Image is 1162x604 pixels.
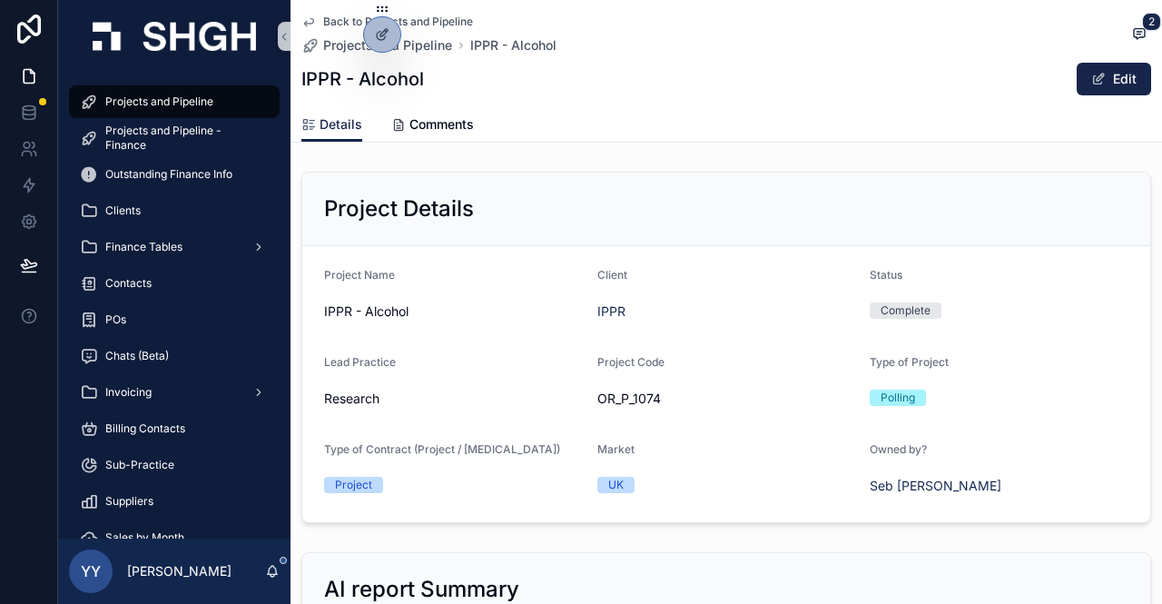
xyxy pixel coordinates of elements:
[597,442,635,456] span: Market
[870,268,902,282] span: Status
[105,124,261,153] span: Projects and Pipeline - Finance
[69,449,280,481] a: Sub-Practice
[127,562,231,580] p: [PERSON_NAME]
[597,390,856,408] span: OR_P_1074
[323,15,473,29] span: Back to Projects and Pipeline
[105,167,232,182] span: Outstanding Finance Info
[1142,13,1161,31] span: 2
[870,355,949,369] span: Type of Project
[105,94,213,109] span: Projects and Pipeline
[1077,63,1151,95] button: Edit
[58,73,290,539] div: scrollable content
[324,268,395,282] span: Project Name
[105,421,185,436] span: Billing Contacts
[69,158,280,191] a: Outstanding Finance Info
[69,485,280,518] a: Suppliers
[301,15,473,29] a: Back to Projects and Pipeline
[105,385,152,400] span: Invoicing
[324,302,583,321] span: IPPR - Alcohol
[81,560,101,582] span: YY
[105,203,141,218] span: Clients
[69,231,280,263] a: Finance Tables
[1128,24,1151,46] button: 2
[597,268,627,282] span: Client
[881,390,915,406] div: Polling
[597,355,665,369] span: Project Code
[324,442,560,456] span: Type of Contract (Project / [MEDICAL_DATA])
[320,115,362,134] span: Details
[324,355,396,369] span: Lead Practice
[69,122,280,154] a: Projects and Pipeline - Finance
[69,376,280,409] a: Invoicing
[69,303,280,336] a: POs
[870,477,1001,495] a: Seb [PERSON_NAME]
[105,458,174,472] span: Sub-Practice
[324,194,474,223] h2: Project Details
[391,108,474,144] a: Comments
[105,276,152,291] span: Contacts
[324,390,379,408] span: Research
[69,521,280,554] a: Sales by Month
[69,85,280,118] a: Projects and Pipeline
[335,477,372,493] div: Project
[324,575,519,604] h2: AI report Summary
[105,240,182,254] span: Finance Tables
[69,340,280,372] a: Chats (Beta)
[881,302,931,319] div: Complete
[69,412,280,445] a: Billing Contacts
[105,349,169,363] span: Chats (Beta)
[105,530,184,545] span: Sales by Month
[301,108,362,143] a: Details
[93,22,256,51] img: App logo
[597,302,625,321] a: IPPR
[105,312,126,327] span: POs
[69,267,280,300] a: Contacts
[105,494,153,509] span: Suppliers
[870,442,927,456] span: Owned by?
[323,36,452,54] span: Projects and Pipeline
[301,36,452,54] a: Projects and Pipeline
[409,115,474,134] span: Comments
[69,194,280,227] a: Clients
[608,477,624,493] div: UK
[301,66,424,92] h1: IPPR - Alcohol
[470,36,556,54] a: IPPR - Alcohol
